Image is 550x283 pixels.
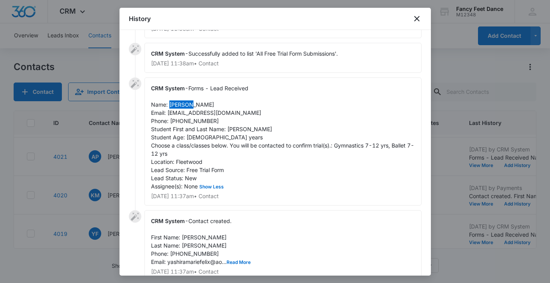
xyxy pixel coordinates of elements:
[188,50,338,57] span: Successfully added to list 'All Free Trial Form Submissions'.
[151,193,415,199] p: [DATE] 11:37am • Contact
[151,85,185,91] span: CRM System
[144,210,422,281] div: -
[227,260,251,265] button: Read More
[144,77,422,206] div: -
[129,14,151,23] h1: History
[412,14,422,23] button: close
[198,185,225,189] button: Show Less
[151,61,415,66] p: [DATE] 11:38am • Contact
[151,26,415,32] p: [DATE] 11:38am • Contact
[151,218,185,224] span: CRM System
[151,218,251,265] span: Contact created. First Name: [PERSON_NAME] Last Name: [PERSON_NAME] Phone: [PHONE_NUMBER] Email: ...
[151,269,415,274] p: [DATE] 11:37am • Contact
[151,85,414,190] span: Forms - Lead Received Name: [PERSON_NAME] Email: [EMAIL_ADDRESS][DOMAIN_NAME] Phone: [PHONE_NUMBE...
[144,43,422,73] div: -
[151,50,185,57] span: CRM System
